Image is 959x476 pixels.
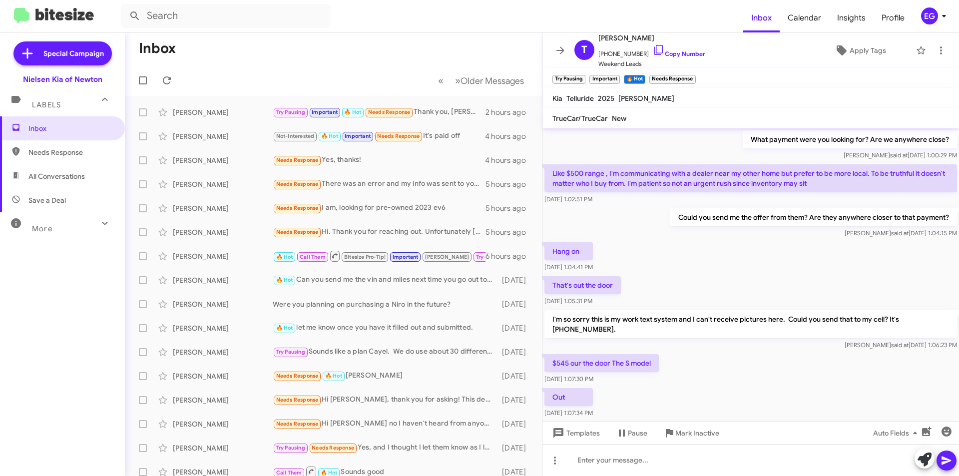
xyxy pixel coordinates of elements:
div: Thank you, [PERSON_NAME]! [273,106,485,118]
span: Auto Fields [873,424,921,442]
div: [PERSON_NAME] [173,251,273,261]
p: Like $500 range , I'm communicating with a dealer near my other home but prefer to be more local.... [544,164,957,192]
div: I am, looking for pre-owned 2023 ev6 [273,202,485,214]
span: [PHONE_NUMBER] [598,44,705,59]
span: said at [891,341,909,349]
div: let me know once you have it filled out and submitted. [273,322,497,334]
button: Previous [432,70,450,91]
span: 🔥 Hot [276,277,293,283]
button: Mark Inactive [655,424,727,442]
small: 🔥 Hot [624,75,645,84]
div: [PERSON_NAME] [173,371,273,381]
span: Not-Interested [276,133,315,139]
div: Hi [PERSON_NAME], thank you for asking! This deal is not appealing to me, so I'm sorry [273,394,497,406]
span: Telluride [566,94,594,103]
span: Needs Response [368,109,411,115]
span: 🔥 Hot [321,470,338,476]
span: Special Campaign [43,48,104,58]
a: Insights [829,3,874,32]
p: Could you send me the offer from them? Are they anywhere closer to that payment? [670,208,957,226]
span: Needs Response [276,181,319,187]
div: [DATE] [497,347,534,357]
span: Call Them [300,254,326,260]
div: [PERSON_NAME] [273,370,497,382]
div: EG [921,7,938,24]
span: Apply Tags [850,41,886,59]
span: [DATE] 1:02:51 PM [544,195,592,203]
span: « [438,74,444,87]
div: [DATE] [497,275,534,285]
span: Needs Response [28,147,113,157]
span: TrueCar/TrueCar [552,114,608,123]
small: Try Pausing [552,75,585,84]
nav: Page navigation example [433,70,530,91]
h1: Inbox [139,40,176,56]
span: Needs Response [276,373,319,379]
p: I'm so sorry this is my work text system and I can't receive pictures here. Could you send that t... [544,310,957,338]
span: Needs Response [312,445,354,451]
div: There was an error and my info was sent to you by mistake I'm over two hours away [273,178,485,190]
span: [DATE] 1:07:30 PM [544,375,593,383]
span: All Conversations [28,171,85,181]
span: New [612,114,626,123]
div: [DATE] [497,419,534,429]
span: [PERSON_NAME] [DATE] 1:06:23 PM [845,341,957,349]
div: 4 hours ago [485,155,534,165]
span: Mark Inactive [675,424,719,442]
button: Apply Tags [809,41,911,59]
span: Try Pausing [276,109,305,115]
span: Important [312,109,338,115]
span: Important [393,254,419,260]
span: said at [891,229,909,237]
div: Nielsen Kia of Newton [23,74,102,84]
button: Auto Fields [865,424,929,442]
div: [PERSON_NAME] [173,227,273,237]
div: [PERSON_NAME] [173,203,273,213]
span: Needs Response [377,133,420,139]
div: It's paid off [273,130,485,142]
div: [PERSON_NAME] [173,131,273,141]
small: Needs Response [649,75,695,84]
span: Needs Response [276,205,319,211]
p: What payment were you looking for? Are we anywhere close? [743,130,957,148]
span: [PERSON_NAME] [425,254,470,260]
div: [PERSON_NAME] [173,347,273,357]
span: Weekend Leads [598,59,705,69]
a: Inbox [743,3,780,32]
span: [PERSON_NAME] [618,94,674,103]
div: [PERSON_NAME] [173,395,273,405]
span: Pause [628,424,647,442]
div: [PERSON_NAME] [173,107,273,117]
div: Yes, and I thought I let them know as I let you know that I'm satisfied with my vehicle for now. [273,442,497,454]
a: Copy Number [653,50,705,57]
span: Profile [874,3,913,32]
div: [PERSON_NAME] [173,179,273,189]
button: Templates [542,424,608,442]
div: 6 hours ago [485,251,534,261]
button: Next [449,70,530,91]
div: [PERSON_NAME] [173,275,273,285]
span: Needs Response [276,397,319,403]
span: Needs Response [276,157,319,163]
span: Try Pausing [276,349,305,355]
small: Important [589,75,619,84]
div: 5 hours ago [485,179,534,189]
span: Needs Response [276,421,319,427]
div: Hi. Thank you for reaching out. Unfortunately [PERSON_NAME] is inconvenient for me. [273,226,485,238]
div: Yes, thanks! [273,154,485,166]
input: Search [121,4,331,28]
div: Sounds like a plan Cayel. We do use about 30 different banks so we can also shop rates for you. [273,346,497,358]
div: Were you planning on purchasing a Niro in the future? [273,299,497,309]
span: [DATE] 1:04:41 PM [544,263,593,271]
div: [DATE] [497,443,534,453]
span: Try Pausing [476,254,505,260]
button: Pause [608,424,655,442]
div: [DATE] [497,371,534,381]
div: [DATE] [497,395,534,405]
span: 🔥 Hot [276,254,293,260]
span: Important [345,133,371,139]
div: [PERSON_NAME] [173,323,273,333]
p: Out [544,388,593,406]
span: 🔥 Hot [321,133,338,139]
